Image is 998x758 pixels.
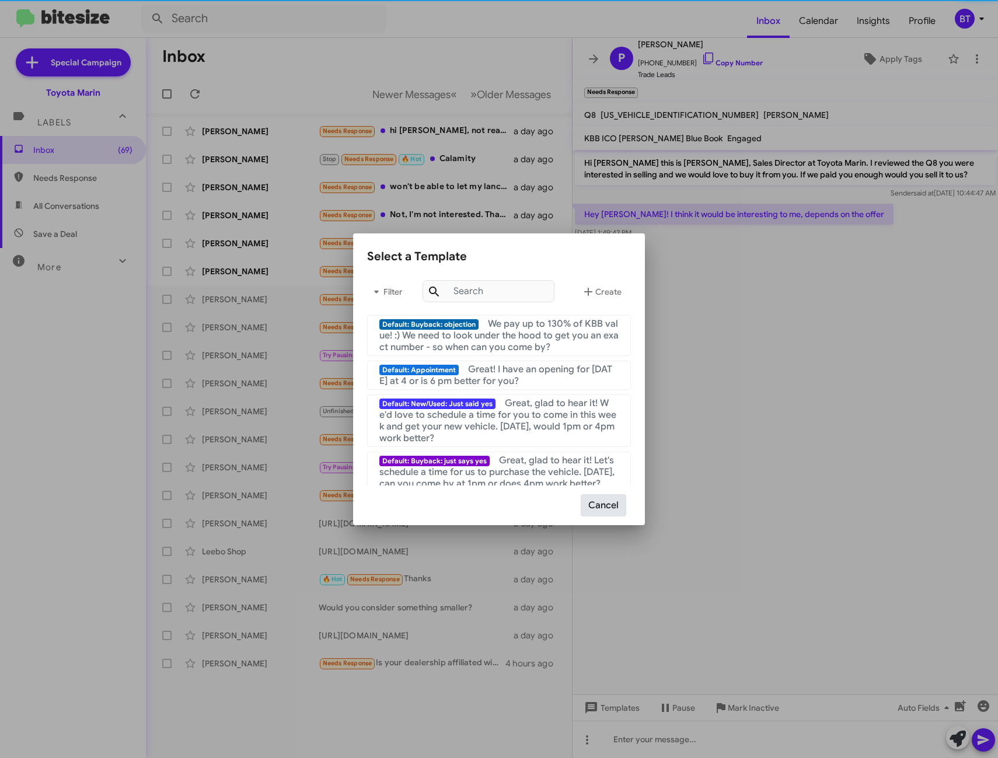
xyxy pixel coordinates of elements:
div: Select a Template [367,247,631,266]
span: Great! I have an opening for [DATE] at 4 or is 6 pm better for you? [379,364,612,387]
span: Filter [367,281,404,302]
span: We pay up to 130% of KBB value! :) We need to look under the hood to get you an exact number - so... [379,318,619,353]
button: Cancel [581,494,626,516]
span: Default: Appointment [379,365,459,375]
button: Create [572,278,631,306]
span: Great, glad to hear it! We'd love to schedule a time for you to come in this week and get your ne... [379,397,616,444]
span: Default: New/Used: Just said yes [379,399,495,409]
span: Default: Buyback: objection [379,319,479,330]
span: Default: Buyback: just says yes [379,456,490,466]
span: Great, glad to hear it! Let's schedule a time for us to purchase the vehicle. [DATE], can you com... [379,455,615,490]
span: Create [581,281,622,302]
button: Filter [367,278,404,306]
input: Search [423,280,554,302]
